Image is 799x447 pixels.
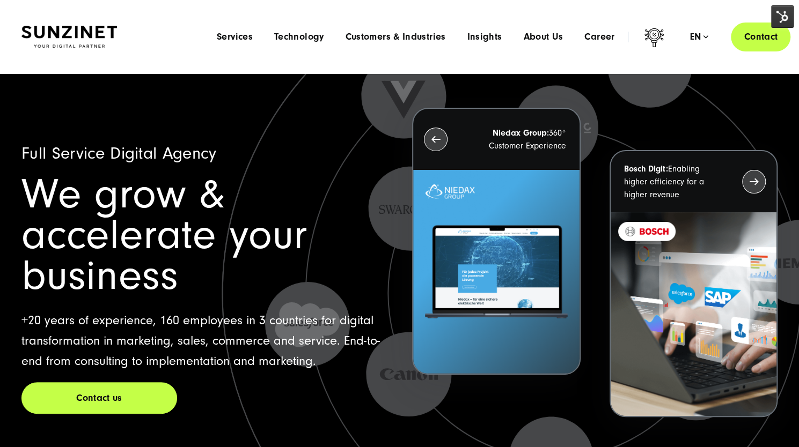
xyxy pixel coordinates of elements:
strong: Niedax Group: [493,128,549,138]
a: Services [217,32,253,42]
a: Contact us [21,382,177,414]
div: en [690,32,708,42]
img: SUNZINET Full Service Digital Agentur [21,26,117,48]
a: Insights [467,32,502,42]
h1: We grow & accelerate your business [21,174,387,296]
a: About Us [523,32,563,42]
img: Letztes Projekt von Niedax. Ein Laptop auf dem die Niedax Website geöffnet ist, auf blauem Hinter... [413,170,579,374]
p: Enabling higher efficiency for a higher revenue [624,162,723,201]
a: Technology [274,32,324,42]
img: HubSpot Tools Menu Toggle [771,5,794,28]
button: Bosch Digit:Enabling higher efficiency for a higher revenue recent-project_BOSCH_2024-03 [610,150,778,417]
span: Full Service Digital Agency [21,144,217,163]
p: 360° Customer Experience [467,126,566,152]
img: recent-project_BOSCH_2024-03 [611,212,776,416]
a: Customers & Industries [345,32,445,42]
button: Niedax Group:360° Customer Experience Letztes Projekt von Niedax. Ein Laptop auf dem die Niedax W... [412,108,580,375]
a: Contact [731,21,790,52]
p: +20 years of experience, 160 employees in 3 countries for digital transformation in marketing, sa... [21,310,387,371]
a: Career [584,32,614,42]
strong: Bosch Digit: [624,164,668,174]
